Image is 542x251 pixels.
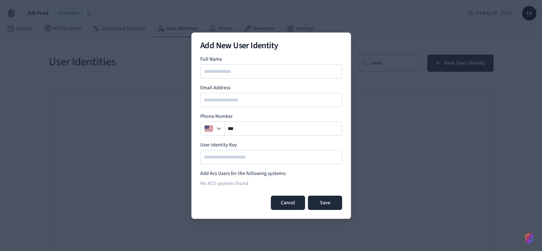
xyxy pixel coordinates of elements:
button: Save [308,196,342,210]
label: Email Address [200,84,342,91]
div: No ACS systems found [200,177,342,190]
label: Phone Number [200,113,342,120]
label: Full Name [200,56,342,63]
img: SeamLogoGradient.69752ec5.svg [525,232,533,244]
h2: Add New User Identity [200,41,342,50]
label: User Identity Key [200,141,342,149]
h4: Add Acs Users for the following systems: [200,170,342,177]
button: Cancel [271,196,305,210]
